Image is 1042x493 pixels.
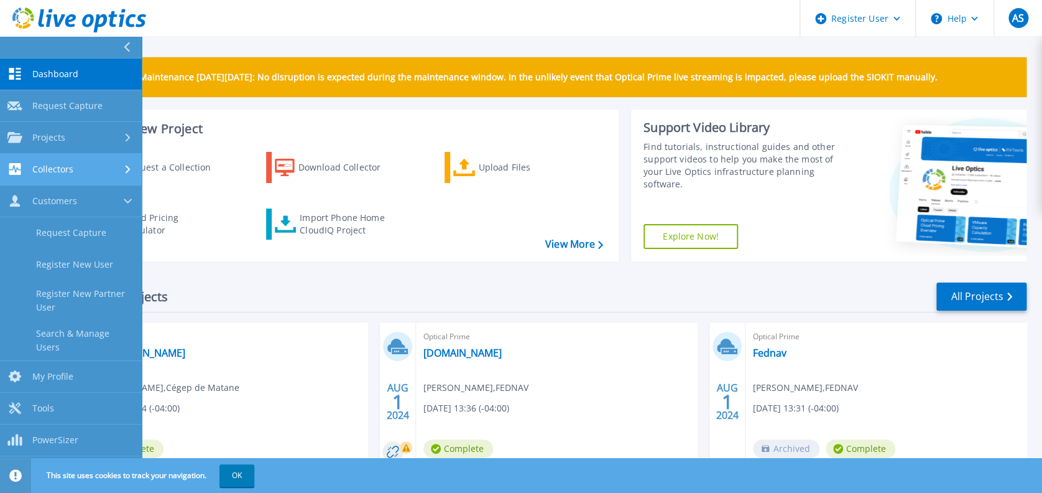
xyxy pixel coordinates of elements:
[753,347,786,359] a: Fednav
[721,397,732,407] span: 1
[298,155,398,180] div: Download Collector
[88,152,227,183] a: Request a Collection
[753,439,819,458] span: Archived
[753,330,1019,344] span: Optical Prime
[266,152,405,183] a: Download Collector
[32,434,78,446] span: PowerSizer
[478,155,578,180] div: Upload Files
[423,347,502,359] a: [DOMAIN_NAME]
[124,155,223,180] div: Request a Collection
[423,330,689,344] span: Optical Prime
[643,224,738,249] a: Explore Now!
[643,141,843,190] div: Find tutorials, instructional guides and other support videos to help you make the most of your L...
[122,212,221,237] div: Cloud Pricing Calculator
[1012,13,1024,23] span: AS
[423,439,493,458] span: Complete
[88,209,227,240] a: Cloud Pricing Calculator
[32,100,103,111] span: Request Capture
[423,381,528,395] span: [PERSON_NAME] , FEDNAV
[219,464,254,487] button: OK
[753,401,839,415] span: [DATE] 13:31 (-04:00)
[34,464,254,487] span: This site uses cookies to track your navigation.
[94,330,360,344] span: Optical Prime
[32,68,78,80] span: Dashboard
[545,238,603,250] a: View More
[300,212,397,237] div: Import Phone Home CloudIQ Project
[423,401,509,415] span: [DATE] 13:36 (-04:00)
[93,72,938,82] p: Scheduled Maintenance [DATE][DATE]: No disruption is expected during the maintenance window. In t...
[32,195,77,207] span: Customers
[715,379,739,425] div: AUG 2024
[94,381,239,395] span: [PERSON_NAME] , Cégep de Matane
[385,379,409,425] div: AUG 2024
[643,120,843,136] div: Support Video Library
[392,397,403,407] span: 1
[826,439,895,458] span: Complete
[753,381,858,395] span: [PERSON_NAME] , FEDNAV
[32,164,73,175] span: Collectors
[445,152,583,183] a: Upload Files
[32,403,54,414] span: Tools
[32,132,65,143] span: Projects
[88,122,602,136] h3: Start a New Project
[936,283,1026,311] a: All Projects
[32,371,73,382] span: My Profile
